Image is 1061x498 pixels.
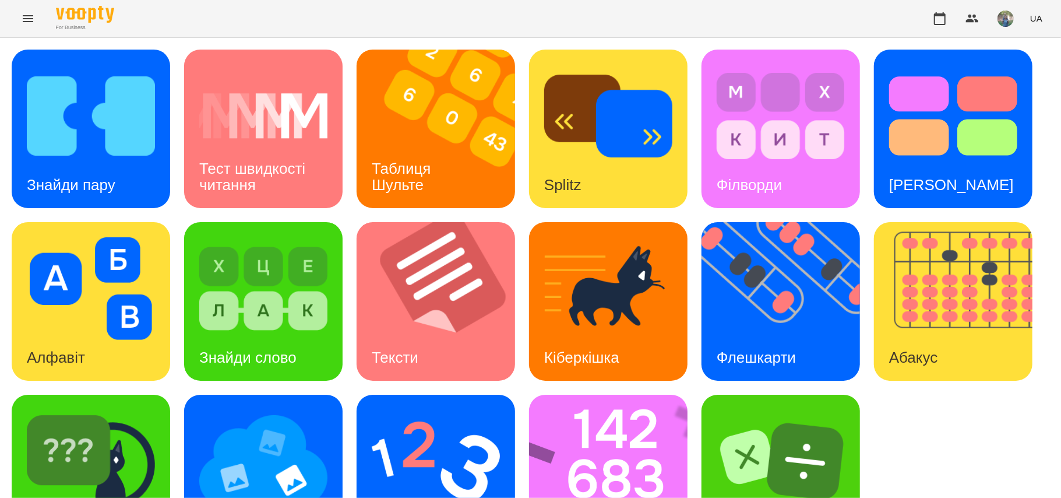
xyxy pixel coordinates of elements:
[717,349,796,366] h3: Флешкарти
[544,176,581,194] h3: Splitz
[184,50,343,208] a: Тест швидкості читанняТест швидкості читання
[184,222,343,381] a: Знайди словоЗнайди слово
[1030,12,1042,24] span: UA
[889,176,1014,194] h3: [PERSON_NAME]
[27,237,155,340] img: Алфавіт
[997,10,1014,27] img: de1e453bb906a7b44fa35c1e57b3518e.jpg
[717,65,845,167] img: Філворди
[199,349,297,366] h3: Знайди слово
[199,65,327,167] img: Тест швидкості читання
[27,65,155,167] img: Знайди пару
[702,50,860,208] a: ФілвордиФілворди
[27,176,115,194] h3: Знайди пару
[717,176,782,194] h3: Філворди
[529,222,688,381] a: КіберкішкаКіберкішка
[702,222,860,381] a: ФлешкартиФлешкарти
[14,5,42,33] button: Menu
[874,50,1032,208] a: Тест Струпа[PERSON_NAME]
[357,50,530,208] img: Таблиця Шульте
[199,237,327,340] img: Знайди слово
[874,222,1032,381] a: АбакусАбакус
[372,349,418,366] h3: Тексти
[544,349,619,366] h3: Кіберкішка
[12,222,170,381] a: АлфавітАлфавіт
[56,6,114,23] img: Voopty Logo
[874,222,1047,381] img: Абакус
[889,349,937,366] h3: Абакус
[544,65,672,167] img: Splitz
[357,222,530,381] img: Тексти
[544,237,672,340] img: Кіберкішка
[357,222,515,381] a: ТекстиТексти
[357,50,515,208] a: Таблиця ШультеТаблиця Шульте
[372,160,435,193] h3: Таблиця Шульте
[529,50,688,208] a: SplitzSplitz
[12,50,170,208] a: Знайди паруЗнайди пару
[27,349,85,366] h3: Алфавіт
[702,222,875,381] img: Флешкарти
[199,160,309,193] h3: Тест швидкості читання
[1025,8,1047,29] button: UA
[889,65,1017,167] img: Тест Струпа
[56,24,114,31] span: For Business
